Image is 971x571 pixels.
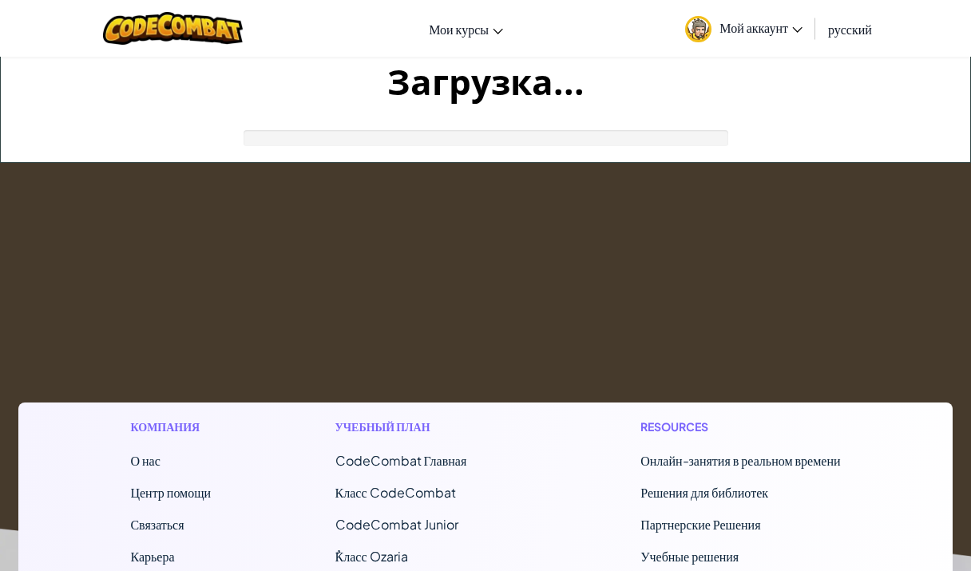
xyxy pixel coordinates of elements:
[421,7,511,50] a: Мои курсы
[640,418,840,435] h1: Resources
[130,484,211,501] a: Центр помощи
[130,516,184,533] span: Связаться
[640,548,739,565] a: Учебные решения
[685,16,711,42] img: avatar
[130,548,174,565] a: Карьера
[335,516,458,533] a: CodeCombat Junior
[335,548,408,565] a: ٌКласс Ozaria
[640,516,760,533] a: Партнерские Решения
[640,484,768,501] a: Решения для библиотек
[130,452,160,469] a: О нас
[335,452,467,469] span: CodeCombat Главная
[677,3,810,54] a: Мой аккаунт
[828,21,872,38] span: русский
[820,7,880,50] a: русский
[335,484,456,501] a: Класс CodeCombat
[719,19,803,36] span: Мой аккаунт
[103,12,243,45] img: CodeCombat logo
[640,452,840,469] a: Онлайн-занятия в реальном времени
[335,418,517,435] h1: Учебный план
[1,57,970,106] h1: Загрузка...
[130,418,211,435] h1: Компания
[429,21,489,38] span: Мои курсы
